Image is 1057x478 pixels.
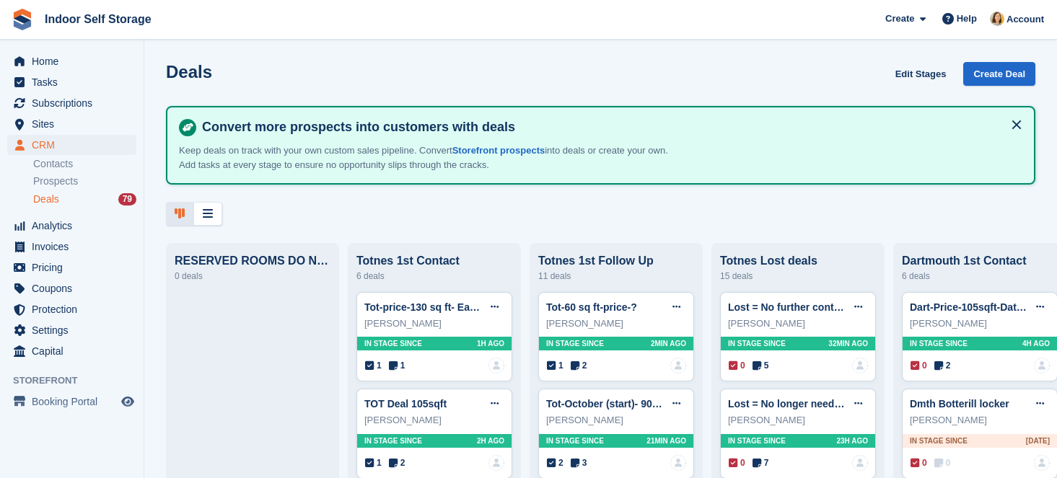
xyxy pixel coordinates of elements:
div: [PERSON_NAME] [728,413,868,428]
img: Emma Higgins [990,12,1004,26]
span: 1 [547,359,563,372]
span: 0 [911,456,927,469]
div: [PERSON_NAME] [910,317,1050,331]
a: menu [7,216,136,236]
span: In stage since [546,338,604,349]
a: Dart-Price-105sqft-Date? [910,301,1028,313]
a: Indoor Self Storage [39,7,157,31]
a: menu [7,320,136,340]
span: Sites [32,114,118,134]
span: [DATE] [1026,435,1050,446]
span: 4H AGO [1022,338,1050,349]
a: Create Deal [963,62,1035,86]
a: menu [7,93,136,113]
span: 32MIN AGO [828,338,868,349]
a: deal-assignee-blank [670,455,686,471]
span: Create [885,12,914,26]
span: Protection [32,299,118,319]
img: deal-assignee-blank [488,358,504,373]
a: Tot-October (start)- 90 sq ft-walk [546,398,701,410]
div: Totnes 1st Follow Up [538,255,694,267]
span: 2 [547,456,563,469]
span: 0 [729,359,745,372]
a: Storefront prospects [452,145,545,156]
span: 5 [753,359,769,372]
div: [PERSON_NAME] [364,413,504,428]
a: Lost = No further contact [728,301,848,313]
span: 7 [753,456,769,469]
span: Account [1006,12,1044,27]
span: 2 [389,456,405,469]
img: deal-assignee-blank [852,455,868,471]
span: 23H AGO [836,435,868,446]
a: Preview store [119,393,136,410]
span: In stage since [910,435,968,446]
img: deal-assignee-blank [670,358,686,373]
div: 6 deals [356,267,512,285]
a: Tot-price-130 sq ft- Early part of October? [364,301,564,313]
img: deal-assignee-blank [488,455,504,471]
span: 1 [389,359,405,372]
img: deal-assignee-blank [1034,358,1050,373]
div: [PERSON_NAME] [364,317,504,331]
span: In stage since [728,338,786,349]
div: [PERSON_NAME] [546,413,686,428]
a: TOT Deal 105sqft [364,398,447,410]
span: CRM [32,135,118,155]
img: stora-icon-8386f47178a22dfd0bd8f6a31ec36ba5ce8667c1dd55bd0f319d3a0aa187defe.svg [12,9,33,30]
div: Totnes Lost deals [720,255,876,267]
span: 21MIN AGO [646,435,686,446]
a: menu [7,257,136,278]
div: 11 deals [538,267,694,285]
span: 3 [571,456,587,469]
span: Pricing [32,257,118,278]
span: Booking Portal [32,391,118,412]
a: menu [7,114,136,134]
span: In stage since [728,435,786,446]
div: RESERVED ROOMS DO NOT LET [175,255,330,267]
span: Tasks [32,72,118,92]
div: 79 [118,193,136,205]
span: 2 [571,359,587,372]
a: Deals 79 [33,192,136,207]
span: In stage since [364,435,422,446]
span: Invoices [32,236,118,257]
span: 2H AGO [477,435,504,446]
div: [PERSON_NAME] [546,317,686,331]
h4: Convert more prospects into customers with deals [196,119,1022,136]
a: deal-assignee-blank [852,358,868,373]
span: 1 [365,359,382,372]
a: Lost = No longer needed [728,398,846,410]
span: In stage since [910,338,968,349]
a: menu [7,51,136,71]
div: 0 deals [175,267,330,285]
span: 1H AGO [477,338,504,349]
span: Prospects [33,174,78,188]
a: menu [7,72,136,92]
a: menu [7,391,136,412]
span: 0 [911,359,927,372]
a: menu [7,341,136,361]
span: Deals [33,192,59,206]
a: Dmth Botterill locker [910,398,1009,410]
span: 1 [365,456,382,469]
img: deal-assignee-blank [1034,455,1050,471]
a: menu [7,278,136,298]
span: Analytics [32,216,118,236]
span: 2 [934,359,951,372]
p: Keep deals on track with your own custom sales pipeline. Convert into deals or create your own. A... [179,143,684,172]
span: Coupons [32,278,118,298]
a: menu [7,135,136,155]
span: Capital [32,341,118,361]
a: Edit Stages [890,62,952,86]
div: Totnes 1st Contact [356,255,512,267]
a: menu [7,299,136,319]
a: Tot-60 sq ft-price-? [546,301,637,313]
span: 2MIN AGO [651,338,686,349]
div: [PERSON_NAME] [910,413,1050,428]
